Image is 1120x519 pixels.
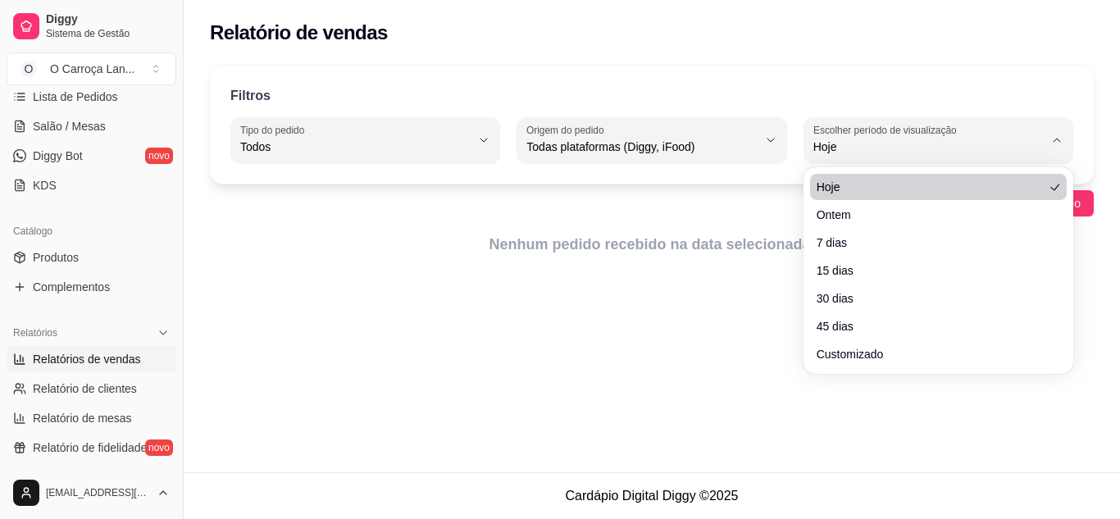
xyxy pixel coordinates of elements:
span: O [20,61,37,77]
span: Relatório de clientes [33,380,137,397]
span: Complementos [33,279,110,295]
footer: Cardápio Digital Diggy © 2025 [184,472,1120,519]
label: Origem do pedido [526,123,609,137]
p: Filtros [230,86,271,106]
span: 45 dias [817,318,1044,335]
span: Ontem [817,207,1044,223]
span: Todas plataformas (Diggy, iFood) [526,139,757,155]
span: Relatórios de vendas [33,351,141,367]
label: Tipo do pedido [240,123,310,137]
span: 15 dias [817,262,1044,279]
span: Relatório de fidelidade [33,439,147,456]
span: Customizado [817,346,1044,362]
h2: Relatório de vendas [210,20,388,46]
button: Select a team [7,52,176,85]
div: Catálogo [7,218,176,244]
span: Lista de Pedidos [33,89,118,105]
span: 30 dias [817,290,1044,307]
span: Sistema de Gestão [46,27,170,40]
span: 7 dias [817,234,1044,251]
span: [EMAIL_ADDRESS][DOMAIN_NAME] [46,486,150,499]
span: Diggy Bot [33,148,83,164]
span: Relatório de mesas [33,410,132,426]
article: Nenhum pedido recebido na data selecionada. [210,233,1094,256]
span: Hoje [813,139,1044,155]
span: Diggy [46,12,170,27]
span: Todos [240,139,471,155]
span: KDS [33,177,57,193]
span: Hoje [817,179,1044,195]
span: Salão / Mesas [33,118,106,134]
div: O Carroça Lan ... [50,61,135,77]
label: Escolher período de visualização [813,123,962,137]
span: Relatórios [13,326,57,339]
span: Produtos [33,249,79,266]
